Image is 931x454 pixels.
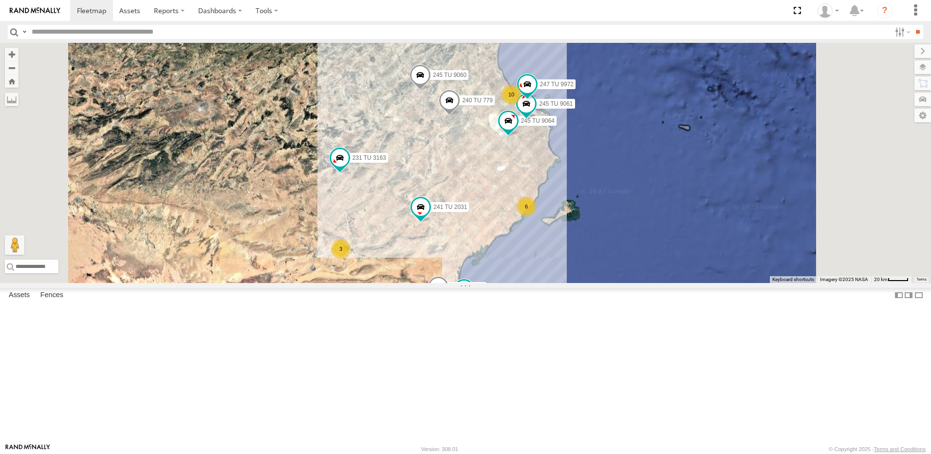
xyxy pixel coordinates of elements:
[914,288,924,302] label: Hide Summary Table
[5,444,50,454] a: Visit our Website
[36,288,68,302] label: Fences
[904,288,913,302] label: Dock Summary Table to the Right
[894,288,904,302] label: Dock Summary Table to the Left
[814,3,842,18] div: Nejah Benkhalifa
[5,48,19,61] button: Zoom in
[874,446,926,452] a: Terms and Conditions
[353,154,386,161] span: 231 TU 3163
[877,3,893,19] i: ?
[5,93,19,106] label: Measure
[517,197,536,216] div: 6
[772,276,814,283] button: Keyboard shortcuts
[874,277,888,282] span: 20 km
[916,278,927,282] a: Terms (opens in new tab)
[462,97,493,104] span: 240 TU 779
[5,235,24,255] button: Drag Pegman onto the map to open Street View
[829,446,926,452] div: © Copyright 2025 -
[20,25,28,39] label: Search Query
[820,277,868,282] span: Imagery ©2025 NASA
[421,446,458,452] div: Version: 308.01
[5,61,19,75] button: Zoom out
[433,72,466,78] span: 245 TU 9060
[891,25,912,39] label: Search Filter Options
[4,288,35,302] label: Assets
[433,204,467,210] span: 241 TU 2031
[502,85,521,104] div: 10
[539,100,573,107] span: 245 TU 9061
[521,117,555,124] span: 245 TU 9064
[331,239,351,259] div: 3
[540,81,574,88] span: 247 TU 9972
[871,276,912,283] button: Map Scale: 20 km per 39 pixels
[914,109,931,122] label: Map Settings
[10,7,60,14] img: rand-logo.svg
[5,75,19,88] button: Zoom Home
